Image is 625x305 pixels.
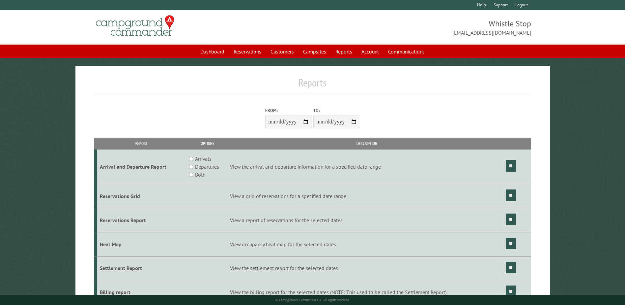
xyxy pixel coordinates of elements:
th: Description [229,138,505,149]
a: Campsites [299,45,330,58]
a: Reservations [230,45,265,58]
label: From: [265,107,312,114]
td: Heat Map [97,232,186,256]
a: Reports [331,45,356,58]
td: View occupancy heat map for the selected dates [229,232,505,256]
td: Reservations Grid [97,184,186,208]
td: View a report of reservations for the selected dates [229,208,505,232]
td: Settlement Report [97,256,186,280]
td: View the arrival and departure information for a specified date range [229,150,505,184]
th: Report [97,138,186,149]
img: Campground Commander [94,13,176,39]
td: Reservations Report [97,208,186,232]
h1: Reports [94,76,531,94]
label: Both [195,171,205,179]
label: To: [313,107,360,114]
a: Communications [384,45,429,58]
span: Whistle Stop [EMAIL_ADDRESS][DOMAIN_NAME] [313,18,531,37]
a: Customers [267,45,298,58]
label: Arrivals [195,155,212,163]
th: Options [186,138,229,149]
td: View the settlement report for the selected dates [229,256,505,280]
td: View the billing report for the selected dates (NOTE: This used to be called the Settlement Report) [229,280,505,304]
small: © Campground Commander LLC. All rights reserved. [275,298,350,302]
td: Billing report [97,280,186,304]
a: Dashboard [196,45,228,58]
label: Departures [195,163,219,171]
td: View a grid of reservations for a specified date range [229,184,505,208]
td: Arrival and Departure Report [97,150,186,184]
a: Account [357,45,383,58]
